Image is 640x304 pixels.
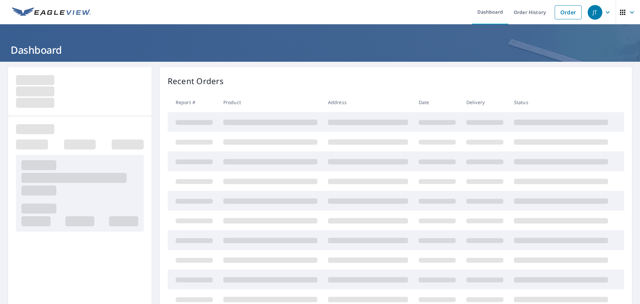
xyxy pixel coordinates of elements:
[8,43,632,57] h1: Dashboard
[168,92,218,112] th: Report #
[509,92,613,112] th: Status
[218,92,323,112] th: Product
[12,7,91,17] img: EV Logo
[588,5,602,20] div: JT
[555,5,582,19] a: Order
[413,92,461,112] th: Date
[461,92,509,112] th: Delivery
[323,92,413,112] th: Address
[168,75,224,87] p: Recent Orders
